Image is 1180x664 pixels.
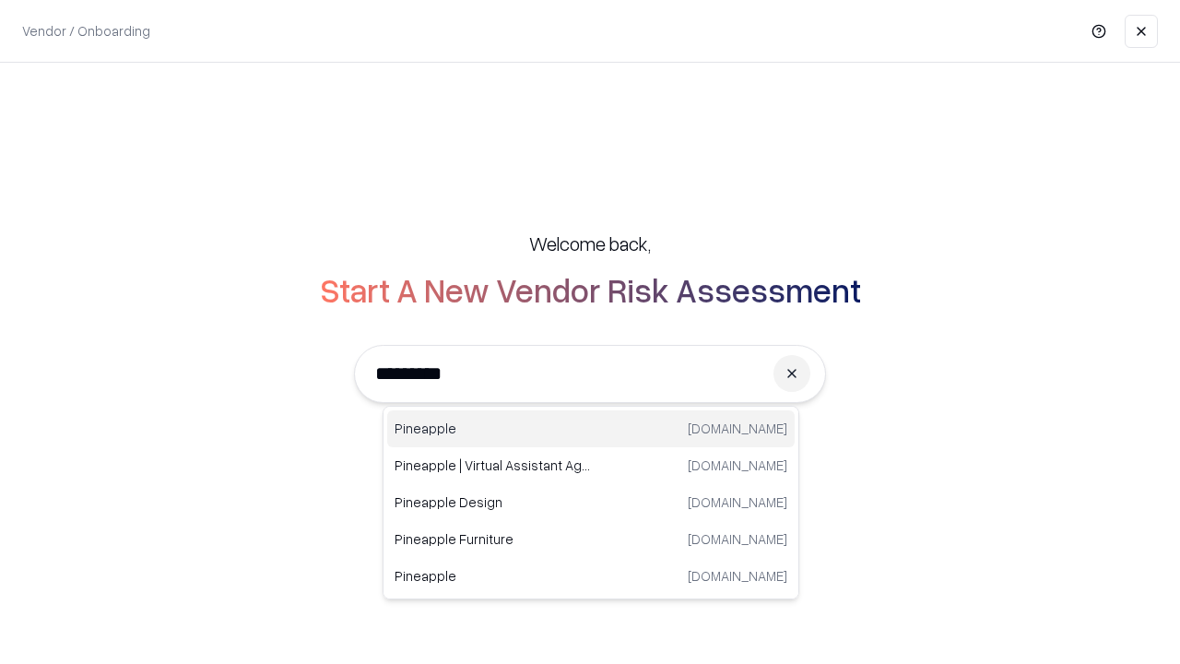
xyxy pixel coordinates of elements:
p: Pineapple Furniture [395,529,591,549]
p: [DOMAIN_NAME] [688,456,787,475]
p: [DOMAIN_NAME] [688,529,787,549]
p: [DOMAIN_NAME] [688,566,787,586]
p: Vendor / Onboarding [22,21,150,41]
h2: Start A New Vendor Risk Assessment [320,271,861,308]
p: Pineapple [395,419,591,438]
div: Suggestions [383,406,799,599]
p: Pineapple | Virtual Assistant Agency [395,456,591,475]
p: [DOMAIN_NAME] [688,419,787,438]
p: Pineapple [395,566,591,586]
h5: Welcome back, [529,231,651,256]
p: Pineapple Design [395,492,591,512]
p: [DOMAIN_NAME] [688,492,787,512]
